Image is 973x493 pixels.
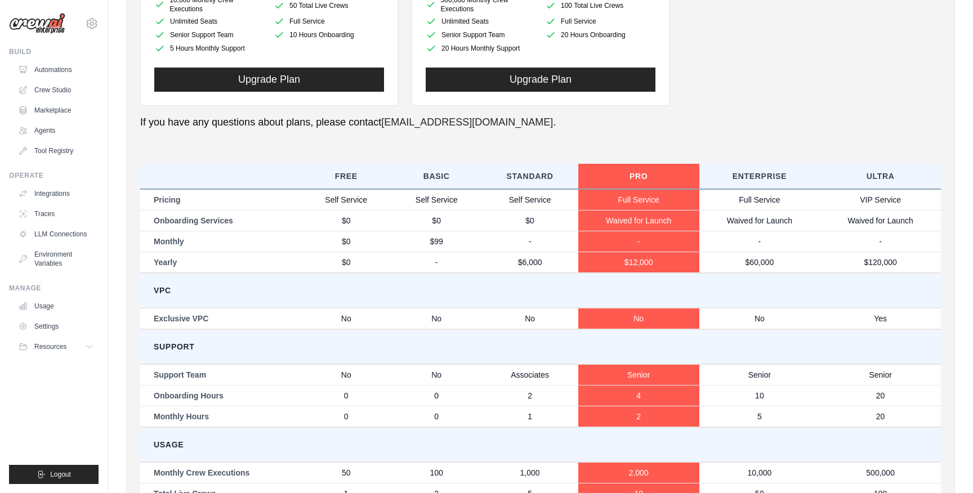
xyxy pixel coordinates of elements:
li: Senior Support Team [154,29,265,41]
a: Settings [14,317,99,335]
td: - [481,231,578,252]
th: Standard [481,164,578,189]
a: Integrations [14,185,99,203]
td: 5 [699,406,820,427]
td: - [699,231,820,252]
div: Operate [9,171,99,180]
td: No [391,308,481,329]
td: Associates [481,364,578,386]
p: If you have any questions about plans, please contact . [140,115,941,130]
td: Senior [578,364,699,386]
td: Monthly Crew Executions [140,462,301,483]
td: $6,000 [481,252,578,273]
li: Unlimited Seats [154,16,265,27]
td: No [391,364,481,386]
td: 0 [301,385,391,406]
td: Usage [140,427,941,462]
a: Marketplace [14,101,99,119]
a: Traces [14,205,99,223]
td: VPC [140,273,941,308]
button: Resources [14,338,99,356]
button: Logout [9,465,99,484]
td: 0 [391,385,481,406]
td: Self Service [481,189,578,210]
th: Ultra [820,164,941,189]
td: Waived for Launch [820,210,941,231]
td: No [578,308,699,329]
td: Self Service [301,189,391,210]
li: Full Service [545,16,655,27]
td: - [820,231,941,252]
td: $12,000 [578,252,699,273]
a: Automations [14,61,99,79]
td: No [301,308,391,329]
td: VIP Service [820,189,941,210]
td: Onboarding Services [140,210,301,231]
td: Self Service [391,189,481,210]
td: $0 [301,252,391,273]
td: $99 [391,231,481,252]
td: 10,000 [699,462,820,483]
td: 2 [578,406,699,427]
td: Pricing [140,189,301,210]
td: Full Service [578,189,699,210]
td: Monthly [140,231,301,252]
td: Senior [820,364,941,386]
td: Support [140,329,941,364]
td: 2,000 [578,462,699,483]
a: LLM Connections [14,225,99,243]
th: Pro [578,164,699,189]
td: 20 [820,385,941,406]
a: Agents [14,122,99,140]
td: $0 [481,210,578,231]
td: Full Service [699,189,820,210]
span: Logout [50,470,71,479]
td: - [391,252,481,273]
a: Usage [14,297,99,315]
a: Tool Registry [14,142,99,160]
td: 10 [699,385,820,406]
li: 20 Hours Monthly Support [426,43,536,54]
button: Upgrade Plan [426,68,655,92]
a: Environment Variables [14,245,99,272]
li: 5 Hours Monthly Support [154,43,265,54]
td: $0 [301,231,391,252]
td: Onboarding Hours [140,385,301,406]
td: Yearly [140,252,301,273]
td: 0 [391,406,481,427]
td: 2 [481,385,578,406]
li: Full Service [274,16,384,27]
td: 1 [481,406,578,427]
td: $60,000 [699,252,820,273]
td: Waived for Launch [578,210,699,231]
div: Build [9,47,99,56]
td: 500,000 [820,462,941,483]
div: Manage [9,284,99,293]
td: Support Team [140,364,301,386]
th: Free [301,164,391,189]
td: Senior [699,364,820,386]
td: Waived for Launch [699,210,820,231]
span: Resources [34,342,66,351]
li: 10 Hours Onboarding [274,29,384,41]
td: $0 [391,210,481,231]
td: - [578,231,699,252]
td: $0 [301,210,391,231]
td: Monthly Hours [140,406,301,427]
td: No [301,364,391,386]
img: Logo [9,13,65,34]
iframe: Chat Widget [917,439,973,493]
td: No [699,308,820,329]
button: Upgrade Plan [154,68,384,92]
td: No [481,308,578,329]
td: Exclusive VPC [140,308,301,329]
td: 4 [578,385,699,406]
li: Senior Support Team [426,29,536,41]
th: Basic [391,164,481,189]
li: 20 Hours Onboarding [545,29,655,41]
li: Unlimited Seats [426,16,536,27]
td: 0 [301,406,391,427]
td: 50 [301,462,391,483]
th: Enterprise [699,164,820,189]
